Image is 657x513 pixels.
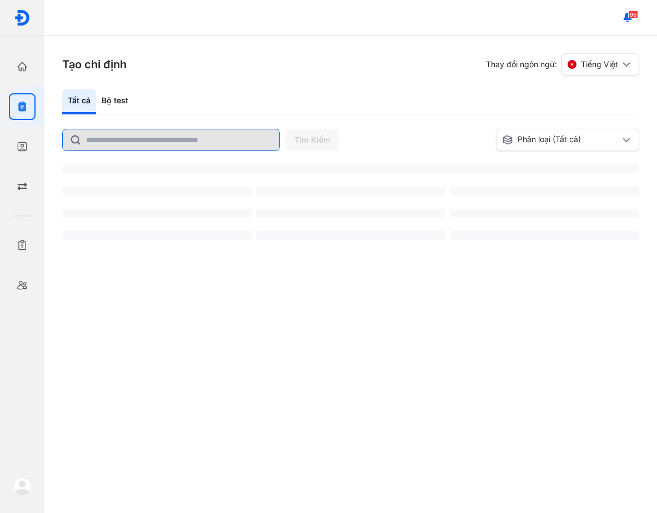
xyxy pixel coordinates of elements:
span: ‌ [256,231,445,240]
h3: Tạo chỉ định [62,57,127,72]
div: Bộ test [96,89,134,114]
span: ‌ [62,209,252,218]
span: ‌ [62,231,252,240]
div: Thay đổi ngôn ngữ: [486,53,639,76]
span: ‌ [450,209,639,218]
span: ‌ [256,209,445,218]
span: 96 [628,11,638,18]
span: ‌ [256,187,445,195]
span: ‌ [450,187,639,195]
span: ‌ [62,164,639,173]
div: Tất cả [62,89,96,114]
span: ‌ [450,231,639,240]
img: logo [14,9,31,26]
span: ‌ [62,187,252,195]
img: logo [13,477,31,495]
button: Tìm Kiếm [285,129,339,151]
